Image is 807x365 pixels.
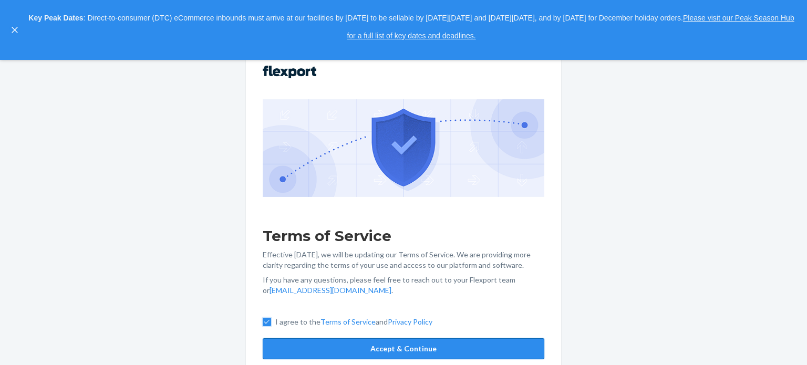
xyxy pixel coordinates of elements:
p: If you have any questions, please feel free to reach out to your Flexport team or . [263,275,544,296]
img: GDPR Compliance [263,99,544,197]
a: [EMAIL_ADDRESS][DOMAIN_NAME] [270,286,391,295]
h1: Terms of Service [263,226,544,245]
p: : Direct-to-consumer (DTC) eCommerce inbounds must arrive at our facilities by [DATE] to be sella... [25,9,798,45]
a: Terms of Service [320,317,376,326]
img: Flexport logo [263,66,316,78]
p: I agree to the and [275,317,432,327]
strong: Key Peak Dates [28,14,83,22]
a: Please visit our Peak Season Hub for a full list of key dates and deadlines. [347,14,794,40]
input: I agree to theTerms of ServiceandPrivacy Policy [263,318,271,326]
button: close, [9,25,20,35]
button: Accept & Continue [263,338,544,359]
a: Privacy Policy [388,317,432,326]
p: Effective [DATE], we will be updating our Terms of Service. We are providing more clarity regardi... [263,249,544,270]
